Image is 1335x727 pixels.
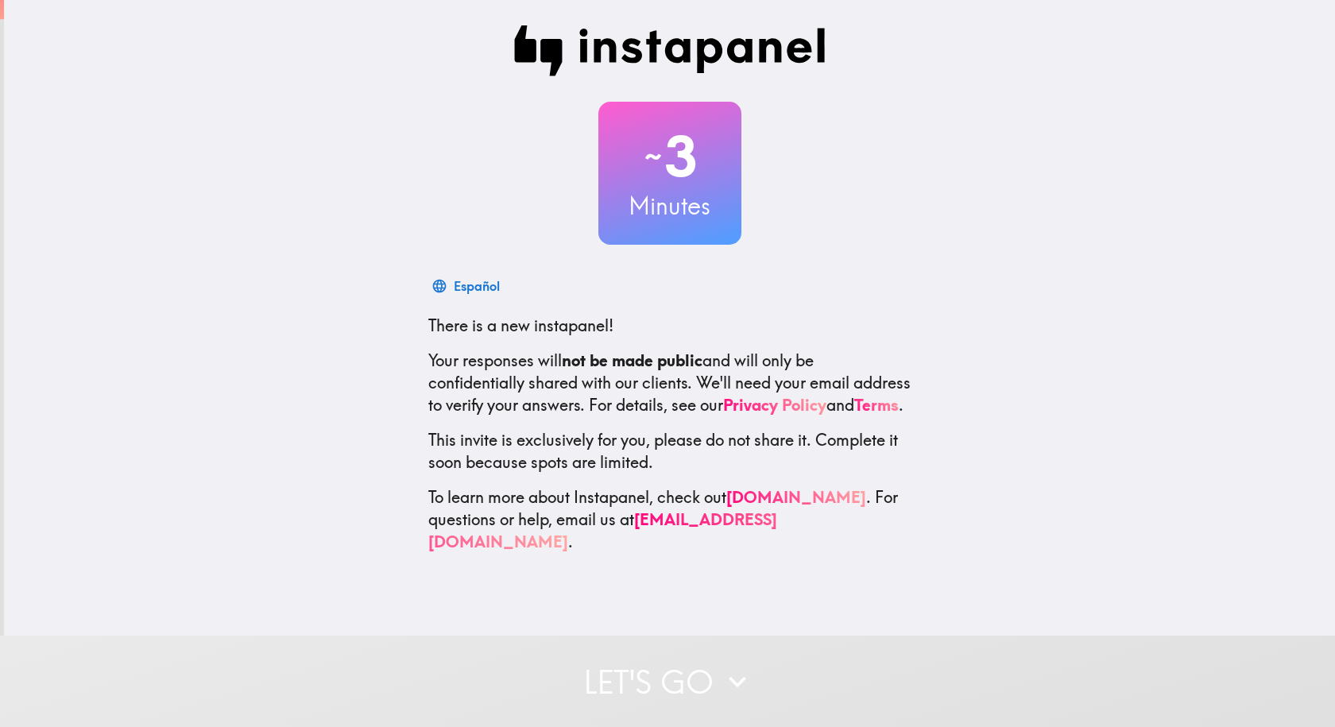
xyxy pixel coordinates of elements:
p: Your responses will and will only be confidentially shared with our clients. We'll need your emai... [428,350,911,416]
img: Instapanel [514,25,826,76]
h2: 3 [598,124,741,189]
h3: Minutes [598,189,741,222]
a: [DOMAIN_NAME] [726,487,866,507]
p: To learn more about Instapanel, check out . For questions or help, email us at . [428,486,911,553]
a: Terms [854,395,899,415]
b: not be made public [562,350,702,370]
span: There is a new instapanel! [428,315,613,335]
a: Privacy Policy [723,395,826,415]
div: Español [454,275,500,297]
button: Español [428,270,506,302]
span: ~ [642,133,664,180]
a: [EMAIL_ADDRESS][DOMAIN_NAME] [428,509,777,551]
p: This invite is exclusively for you, please do not share it. Complete it soon because spots are li... [428,429,911,474]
